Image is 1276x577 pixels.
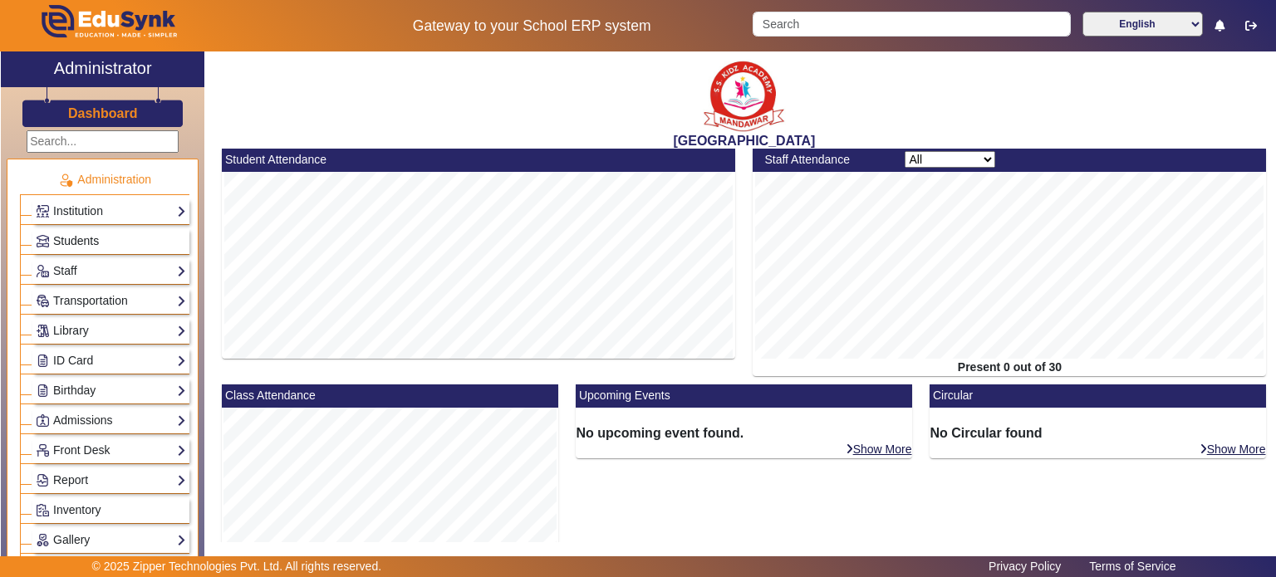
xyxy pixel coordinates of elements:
a: Inventory [36,501,186,520]
span: Students [53,234,99,247]
a: Show More [1199,442,1267,457]
div: Staff Attendance [756,151,896,169]
a: Show More [845,442,913,457]
input: Search [753,12,1070,37]
p: Administration [20,171,189,188]
h3: Dashboard [68,105,138,121]
a: Students [36,232,186,251]
img: Inventory.png [37,504,49,516]
img: Administration.png [58,173,73,188]
input: Search... [27,130,179,153]
span: Inventory [53,503,101,516]
h5: Gateway to your School ERP system [328,17,735,35]
mat-card-header: Circular [930,384,1266,408]
h6: No upcoming event found. [576,425,912,441]
a: Privacy Policy [980,555,1069,577]
mat-card-header: Upcoming Events [576,384,912,408]
img: Students.png [37,235,49,247]
h2: Administrator [54,58,152,78]
h2: [GEOGRAPHIC_DATA] [213,133,1275,149]
h6: No Circular found [930,425,1266,441]
img: b9104f0a-387a-4379-b368-ffa933cda262 [703,56,786,133]
a: Administrator [1,51,204,87]
mat-card-header: Student Attendance [222,149,735,172]
div: Present 0 out of 30 [753,359,1266,376]
a: Dashboard [67,105,139,122]
mat-card-header: Class Attendance [222,384,558,408]
a: Terms of Service [1081,555,1184,577]
p: © 2025 Zipper Technologies Pvt. Ltd. All rights reserved. [92,558,382,575]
